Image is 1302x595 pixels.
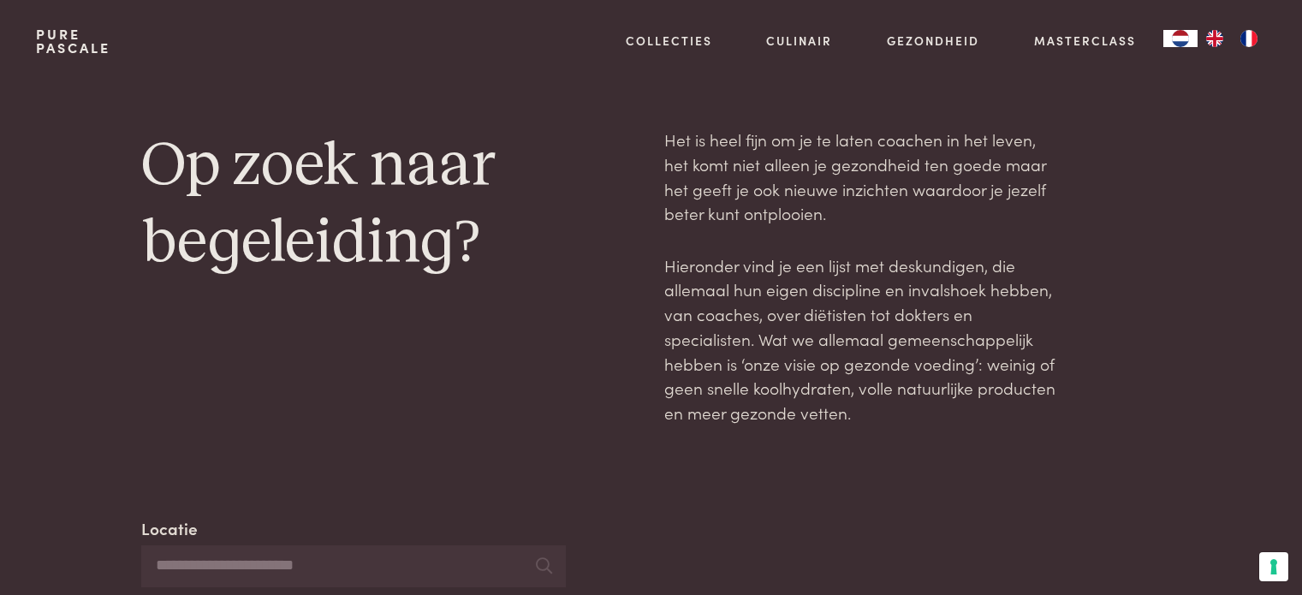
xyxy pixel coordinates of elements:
[887,32,979,50] a: Gezondheid
[1232,30,1266,47] a: FR
[141,516,198,541] label: Locatie
[766,32,832,50] a: Culinair
[141,128,533,283] h1: Op zoek naar begeleiding?
[1198,30,1232,47] a: EN
[1163,30,1266,47] aside: Language selected: Nederlands
[626,32,712,50] a: Collecties
[1034,32,1136,50] a: Masterclass
[664,128,1046,224] span: Het is heel fijn om je te laten coachen in het leven, het komt niet alleen je gezondheid ten goed...
[1198,30,1266,47] ul: Language list
[36,27,110,55] a: PurePascale
[1163,30,1198,47] a: NL
[664,253,1055,424] span: Hieronder vind je een lijst met deskundigen, die allemaal hun eigen discipline en invalshoek hebb...
[1163,30,1198,47] div: Language
[1259,552,1288,581] button: Uw voorkeuren voor toestemming voor trackingtechnologieën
